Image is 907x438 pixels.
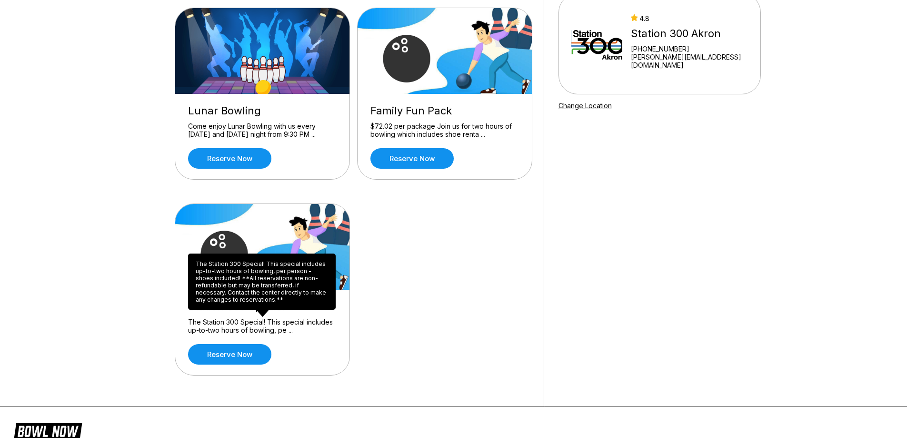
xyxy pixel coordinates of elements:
[631,27,748,40] div: Station 300 Akron
[370,122,519,139] div: $72.02 per package Join us for two hours of bowling which includes shoe renta ...
[188,104,337,117] div: Lunar Bowling
[175,8,350,94] img: Lunar Bowling
[188,254,336,310] div: The Station 300 Special! This special includes up-to-two hours of bowling, per person - shoes inc...
[370,104,519,117] div: Family Fun Pack
[188,344,271,365] a: Reserve now
[175,204,350,290] img: Station 300 Special
[188,122,337,139] div: Come enjoy Lunar Bowling with us every [DATE] and [DATE] night from 9:30 PM ...
[188,318,337,335] div: The Station 300 Special! This special includes up-to-two hours of bowling, pe ...
[631,53,748,69] a: [PERSON_NAME][EMAIL_ADDRESS][DOMAIN_NAME]
[631,45,748,53] div: [PHONE_NUMBER]
[571,8,622,80] img: Station 300 Akron
[631,14,748,22] div: 4.8
[558,102,612,110] a: Change Location
[370,148,454,169] a: Reserve now
[358,8,533,94] img: Family Fun Pack
[188,148,271,169] a: Reserve now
